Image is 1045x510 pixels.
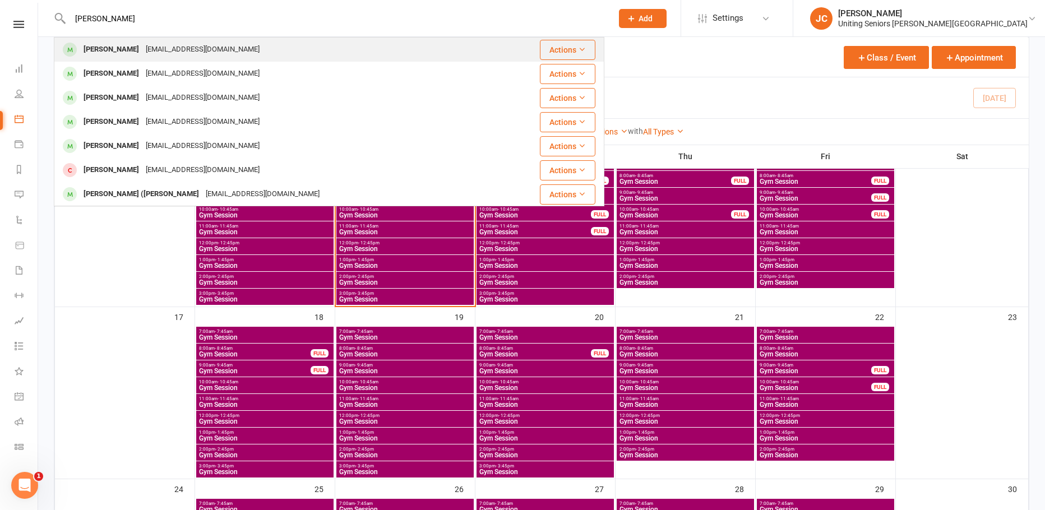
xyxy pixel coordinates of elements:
span: Gym Session [339,469,471,475]
a: General attendance kiosk mode [15,385,38,410]
span: Gym Session [759,334,892,341]
span: 2:00pm [619,447,752,452]
span: Gym Session [619,452,752,458]
span: 10:00am [339,379,471,384]
div: FULL [871,193,889,202]
span: - 8:45am [775,346,793,351]
a: Product Sales [15,234,38,259]
span: Gym Session [339,384,471,391]
span: 8:00am [759,346,892,351]
span: 11:00am [339,224,471,229]
th: Fri [756,145,896,168]
span: 11:00am [759,396,892,401]
span: 3:00pm [339,463,471,469]
span: - 10:45am [778,207,799,212]
span: - 11:45am [498,224,519,229]
div: [PERSON_NAME] [80,41,142,58]
span: Gym Session [479,368,612,374]
span: 12:00pm [198,240,331,245]
span: Gym Session [479,351,591,358]
span: Gym Session [339,296,471,303]
span: 1:00pm [479,430,612,435]
span: - 9:45am [215,363,233,368]
span: 10:00am [759,379,872,384]
span: 10:00am [198,379,331,384]
span: - 12:45pm [498,240,520,245]
span: - 12:45pm [639,413,660,418]
span: Gym Session [759,178,872,185]
span: - 1:45pm [355,430,374,435]
div: [PERSON_NAME] [838,8,1028,18]
span: - 3:45pm [496,291,514,296]
div: [EMAIL_ADDRESS][DOMAIN_NAME] [142,66,263,82]
span: 1:00pm [198,430,331,435]
span: Gym Session [339,212,471,219]
th: Sat [896,145,1029,168]
span: 9:00am [198,363,311,368]
span: - 2:45pm [776,274,794,279]
span: Gym Session [198,279,331,286]
span: 11:00am [198,224,331,229]
span: - 11:45am [358,396,378,401]
strong: with [628,127,643,136]
span: 8:00am [619,173,732,178]
div: [PERSON_NAME] ([PERSON_NAME] [80,186,202,202]
span: - 7:45am [215,329,233,334]
span: - 2:45pm [496,447,514,452]
span: 1:00pm [759,430,892,435]
span: 7:00am [198,329,331,334]
span: Gym Session [759,195,872,202]
span: - 1:45pm [636,257,654,262]
span: 9:00am [479,363,612,368]
div: [EMAIL_ADDRESS][DOMAIN_NAME] [142,41,263,58]
span: - 9:45am [635,363,653,368]
span: - 12:45pm [779,413,800,418]
span: Gym Session [619,212,732,219]
div: JC [810,7,833,30]
span: - 8:45am [215,346,233,351]
span: - 3:45pm [355,291,374,296]
span: - 1:45pm [776,257,794,262]
span: - 3:45pm [355,463,374,469]
div: FULL [311,349,329,358]
span: - 12:45pm [218,240,239,245]
span: Gym Session [339,452,471,458]
div: [PERSON_NAME] [80,138,142,154]
div: 29 [875,479,895,498]
a: Calendar [15,108,38,133]
span: 1:00pm [198,257,331,262]
span: - 11:45am [358,224,378,229]
div: [PERSON_NAME] [80,90,142,106]
button: Actions [540,88,595,108]
span: Gym Session [479,334,612,341]
span: Gym Session [759,212,872,219]
span: Gym Session [479,418,612,425]
span: - 8:45am [775,173,793,178]
a: People [15,82,38,108]
span: - 12:45pm [498,413,520,418]
div: [EMAIL_ADDRESS][DOMAIN_NAME] [142,90,263,106]
span: - 1:45pm [776,430,794,435]
span: Gym Session [759,435,892,442]
button: Add [619,9,667,28]
div: [EMAIL_ADDRESS][DOMAIN_NAME] [202,186,323,202]
span: - 7:45am [495,329,513,334]
span: 10:00am [759,207,872,212]
a: Dashboard [15,57,38,82]
div: 23 [1008,307,1028,326]
th: Thu [616,145,756,168]
span: 10:00am [198,207,331,212]
span: - 9:45am [355,363,373,368]
span: - 8:45am [635,346,653,351]
button: Actions [540,160,595,180]
div: [EMAIL_ADDRESS][DOMAIN_NAME] [142,114,263,130]
span: Gym Session [479,279,612,286]
span: Gym Session [759,279,892,286]
span: 10:00am [479,379,612,384]
div: FULL [311,366,329,374]
span: - 2:45pm [776,447,794,452]
span: 8:00am [198,346,311,351]
button: Appointment [932,46,1016,69]
span: Gym Session [619,435,752,442]
button: Actions [540,40,595,60]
